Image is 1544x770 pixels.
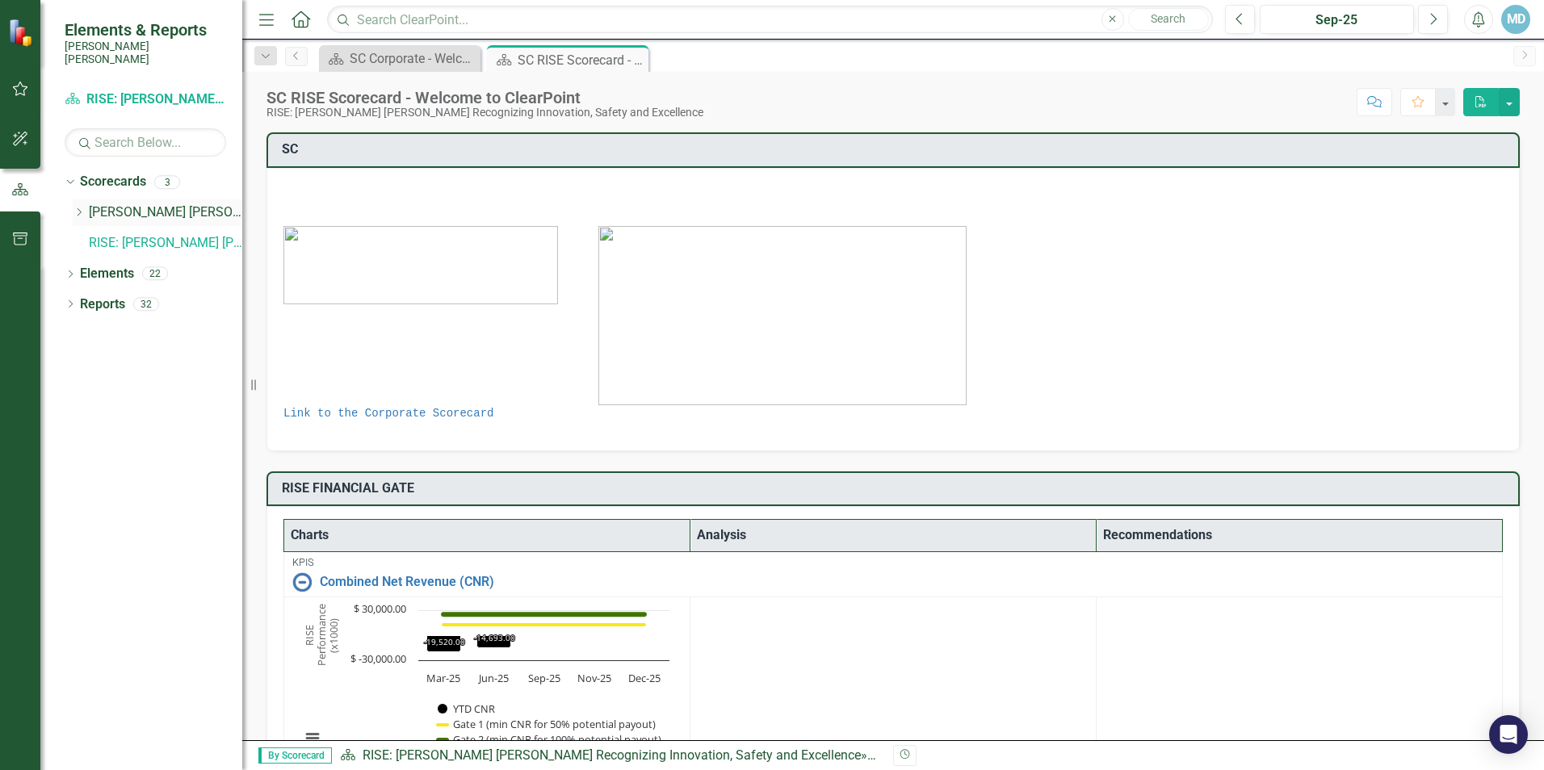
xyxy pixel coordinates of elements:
[154,175,180,189] div: 3
[350,48,476,69] div: SC Corporate - Welcome to ClearPoint
[474,632,515,643] text: -14,693.00
[1489,715,1528,754] div: Open Intercom Messenger
[1265,10,1408,30] div: Sep-25
[1260,5,1414,34] button: Sep-25
[89,203,242,222] a: [PERSON_NAME] [PERSON_NAME] CORPORATE Balanced Scorecard
[1128,8,1209,31] button: Search
[258,747,332,764] span: By Scorecard
[477,636,511,648] path: Jun-25, -14,693. YTD CNR .
[477,671,509,685] text: Jun-25
[302,605,341,667] text: RISE Performance (x1000)
[327,6,1213,34] input: Search ClearPoint...
[441,621,648,628] g: Gate 1 (min CNR for 50% potential payout), series 2 of 3. Line with 5 data points.
[438,732,663,747] button: Show Gate 2 (min CNR for 100% potential payout)
[65,90,226,109] a: RISE: [PERSON_NAME] [PERSON_NAME] Recognizing Innovation, Safety and Excellence
[292,602,678,764] svg: Interactive chart
[283,407,493,420] a: Link to the Corporate Scorecard
[80,173,146,191] a: Scorecards
[80,265,134,283] a: Elements
[438,717,657,731] button: Show Gate 1 (min CNR for 50% potential payout)
[266,89,703,107] div: SC RISE Scorecard - Welcome to ClearPoint
[628,671,661,685] text: Dec-25
[438,701,497,716] button: Show YTD CNR
[301,727,324,750] button: View chart menu, Chart
[320,575,1494,589] a: Combined Net Revenue (CNR)
[577,671,611,685] text: Nov-25
[441,611,648,617] g: Gate 2 (min CNR for 100% potential payout), series 3 of 3. Line with 5 data points.
[8,19,36,47] img: ClearPoint Strategy
[142,267,168,281] div: 22
[292,572,312,592] img: No Information
[426,671,460,685] text: Mar-25
[427,636,461,652] path: Mar-25, -19,520. YTD CNR .
[266,107,703,119] div: RISE: [PERSON_NAME] [PERSON_NAME] Recognizing Innovation, Safety and Excellence
[354,601,406,616] text: $ 30,000.00
[282,142,1510,157] h3: SC
[1151,12,1185,25] span: Search
[292,557,1494,568] div: KPIs
[323,48,476,69] a: SC Corporate - Welcome to ClearPoint
[65,128,226,157] input: Search Below...
[1501,5,1530,34] button: MD
[518,50,644,70] div: SC RISE Scorecard - Welcome to ClearPoint
[424,636,465,647] text: -19,520.00
[65,20,226,40] span: Elements & Reports
[340,747,881,765] div: »
[292,602,682,764] div: Chart. Highcharts interactive chart.
[282,481,1510,496] h3: RISE FINANCIAL GATE
[80,295,125,314] a: Reports
[89,234,242,253] a: RISE: [PERSON_NAME] [PERSON_NAME] Recognizing Innovation, Safety and Excellence
[363,747,861,763] a: RISE: [PERSON_NAME] [PERSON_NAME] Recognizing Innovation, Safety and Excellence
[528,671,560,685] text: Sep-25
[350,651,406,666] text: $ -30,000.00
[133,297,159,311] div: 32
[598,226,967,405] img: mceclip0%20v2.jpg
[65,40,226,66] small: [PERSON_NAME] [PERSON_NAME]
